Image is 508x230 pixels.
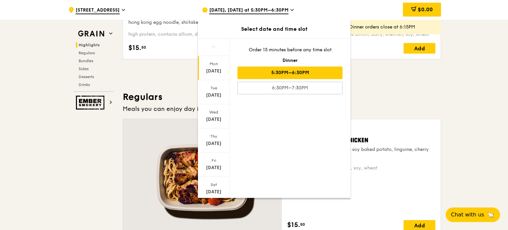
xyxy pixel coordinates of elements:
h3: Regulars [123,91,441,103]
div: Meals you can enjoy day in day out. [123,104,441,114]
div: Select date and time slot [198,25,350,33]
div: Thu [199,134,228,139]
div: Sat [199,182,228,187]
img: Ember Smokery web logo [76,96,106,110]
div: house-blend mustard, maple soy baked potato, linguine, cherry tomato [287,146,435,160]
div: high protein, contains allium, dairy, egg, soy, wheat [128,31,274,38]
span: Highlights [79,43,100,47]
span: Sides [79,67,89,71]
span: 50 [141,45,146,50]
span: 50 [300,222,305,227]
div: [DATE] [199,116,228,123]
div: 6:30PM–7:30PM [237,82,343,94]
span: Drinks [79,82,90,87]
div: Dinner orders close at 6:15PM [349,24,436,30]
img: Grain web logo [76,28,106,40]
div: 5:30PM–6:30PM [237,67,343,79]
span: [DATE], [DATE] at 5:30PM–6:30PM [209,7,288,14]
div: high protein, contains allium, soy, wheat [287,165,435,171]
div: [DATE] [199,68,228,74]
span: Desserts [79,74,94,79]
div: Honey Duo Mustard Chicken [287,136,435,145]
span: $15. [287,220,300,230]
span: 🦙 [487,211,495,219]
span: $0.00 [418,6,433,13]
div: Wed [199,110,228,115]
div: Fri [199,158,228,163]
div: Tue [199,85,228,91]
div: [DATE] [199,164,228,171]
span: Regulars [79,51,95,55]
div: [DATE] [199,189,228,195]
div: [DATE] [199,92,228,99]
span: Chat with us [451,211,484,219]
span: [STREET_ADDRESS] [76,7,120,14]
div: hong kong egg noodle, shiitake mushroom, roasted carrot [128,19,274,26]
span: $15. [128,43,141,53]
div: [DATE] [199,140,228,147]
span: Bundles [79,59,93,63]
div: Order 15 minutes before any time slot [237,47,343,53]
div: Add [404,43,435,54]
div: Dinner [237,57,343,64]
div: Mon [199,61,228,67]
button: Chat with us🦙 [446,207,500,222]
